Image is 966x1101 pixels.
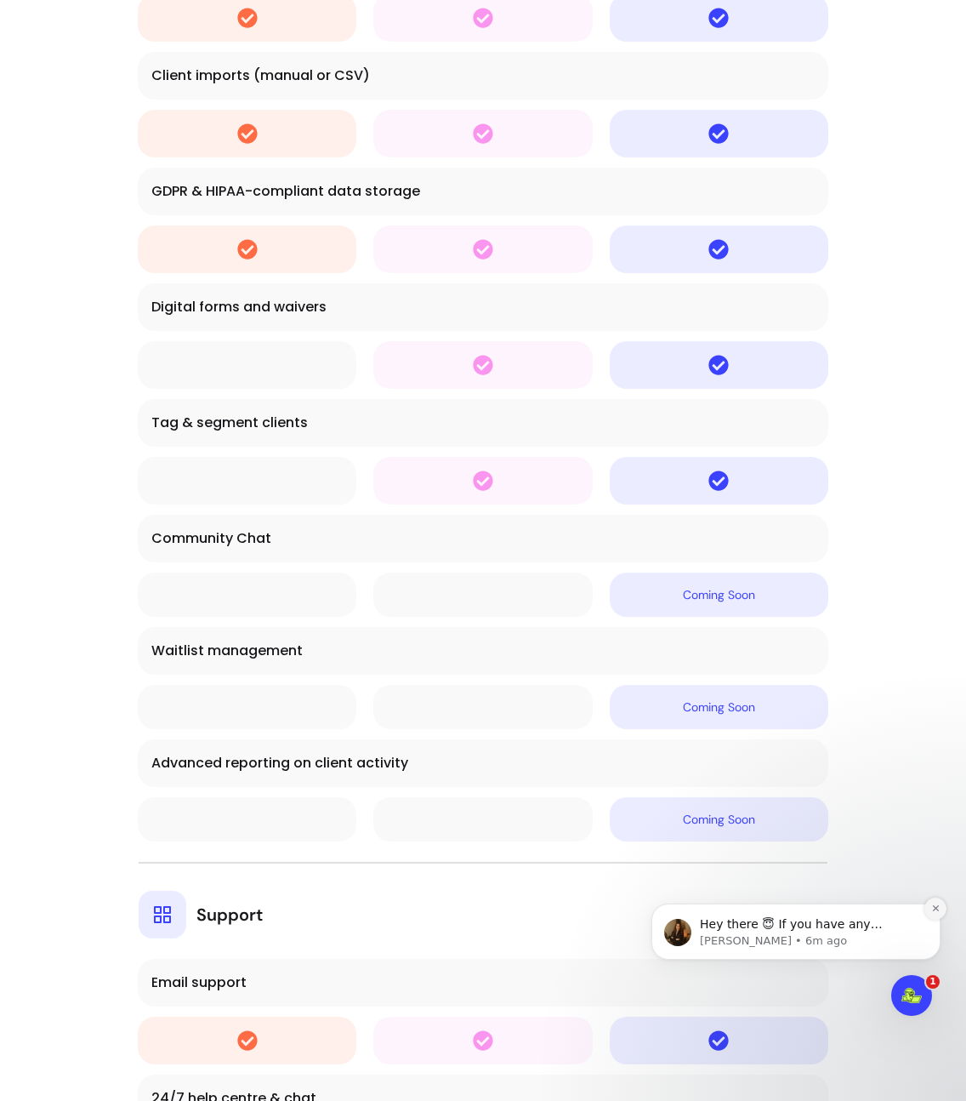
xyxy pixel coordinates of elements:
div: Client imports (manual or CSV) [151,66,815,86]
div: Community Chat [151,528,815,549]
div: Email support [151,973,815,993]
iframe: Intercom live chat [891,975,932,1016]
span: 1 [926,975,940,989]
span: Support [196,903,263,927]
div: Coming Soon [623,811,815,828]
div: Coming Soon [623,586,815,603]
div: Advanced reporting on client activity [151,753,815,773]
div: Waitlist management [151,641,815,661]
div: Digital forms and waivers [151,297,815,317]
button: Support [139,862,827,938]
div: GDPR & HIPAA-compliant data storage [151,181,815,202]
div: Tag & segment clients [151,413,815,433]
div: Coming Soon [623,699,815,716]
iframe: Intercom notifications message [626,864,966,1055]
